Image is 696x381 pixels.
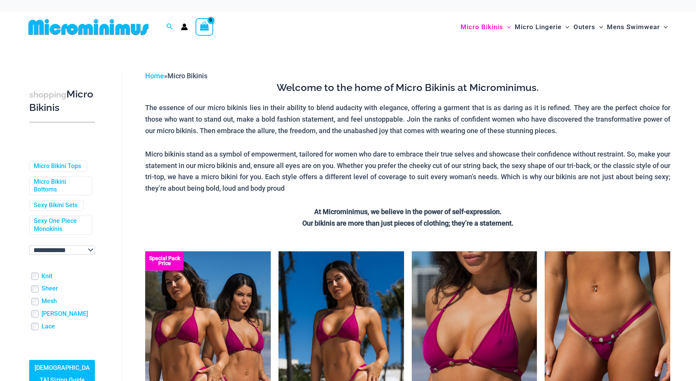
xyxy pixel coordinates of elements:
[513,15,571,39] a: Micro LingerieMenu ToggleMenu Toggle
[562,17,569,37] span: Menu Toggle
[167,72,207,80] span: Micro Bikinis
[29,88,95,114] h3: Micro Bikinis
[607,17,660,37] span: Mens Swimwear
[573,17,595,37] span: Outers
[34,217,86,233] a: Sexy One Piece Monokinis
[41,310,88,318] a: [PERSON_NAME]
[145,72,164,80] a: Home
[457,14,671,40] nav: Site Navigation
[29,90,66,99] span: shopping
[145,102,670,136] p: The essence of our micro bikinis lies in their ability to blend audacity with elegance, offering ...
[461,17,503,37] span: Micro Bikinis
[503,17,511,37] span: Menu Toggle
[605,15,669,39] a: Mens SwimwearMenu ToggleMenu Toggle
[166,22,173,32] a: Search icon link
[145,81,670,94] h3: Welcome to the home of Micro Bikinis at Microminimus.
[515,17,562,37] span: Micro Lingerie
[660,17,668,37] span: Menu Toggle
[572,15,605,39] a: OutersMenu ToggleMenu Toggle
[459,15,513,39] a: Micro BikinisMenu ToggleMenu Toggle
[302,219,514,227] strong: Our bikinis are more than just pieces of clothing; they’re a statement.
[145,148,670,194] p: Micro bikinis stand as a symbol of empowerment, tailored for women who dare to embrace their true...
[41,272,52,280] a: Knit
[29,246,95,255] select: wpc-taxonomy-pa_color-745982
[145,256,184,266] b: Special Pack Price
[34,162,81,170] a: Micro Bikini Tops
[41,323,55,331] a: Lace
[595,17,603,37] span: Menu Toggle
[41,285,58,293] a: Sheer
[314,208,502,216] strong: At Microminimus, we believe in the power of self-expression.
[34,201,78,209] a: Sexy Bikini Sets
[181,23,188,30] a: Account icon link
[196,18,213,36] a: View Shopping Cart, empty
[41,297,57,305] a: Mesh
[25,18,152,36] img: MM SHOP LOGO FLAT
[145,72,207,80] span: »
[34,178,86,194] a: Micro Bikini Bottoms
